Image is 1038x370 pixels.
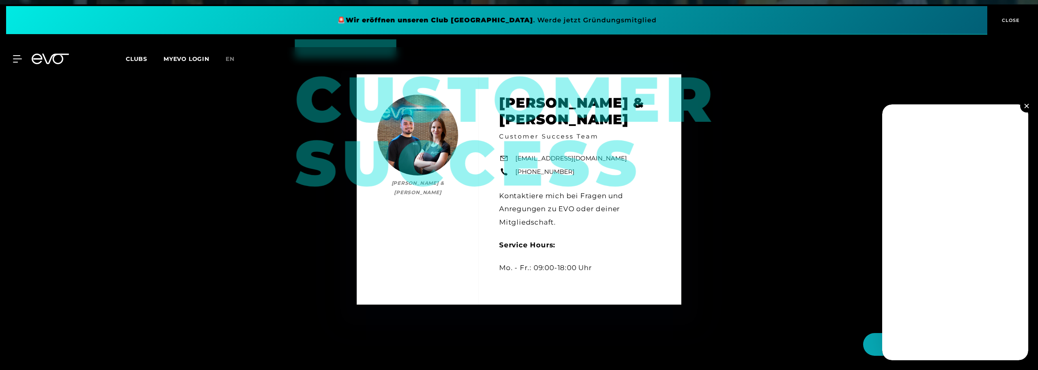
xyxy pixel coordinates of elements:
span: en [226,55,235,63]
span: CLOSE [1000,17,1020,24]
a: en [226,54,244,64]
img: close.svg [1024,104,1029,108]
button: Hallo Athlet! Was möchtest du tun? [863,333,1022,356]
button: CLOSE [987,6,1032,35]
a: [PHONE_NUMBER] [515,167,575,177]
a: MYEVO LOGIN [164,55,209,63]
a: Clubs [126,55,164,63]
span: Clubs [126,55,147,63]
a: [EMAIL_ADDRESS][DOMAIN_NAME] [515,154,627,163]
